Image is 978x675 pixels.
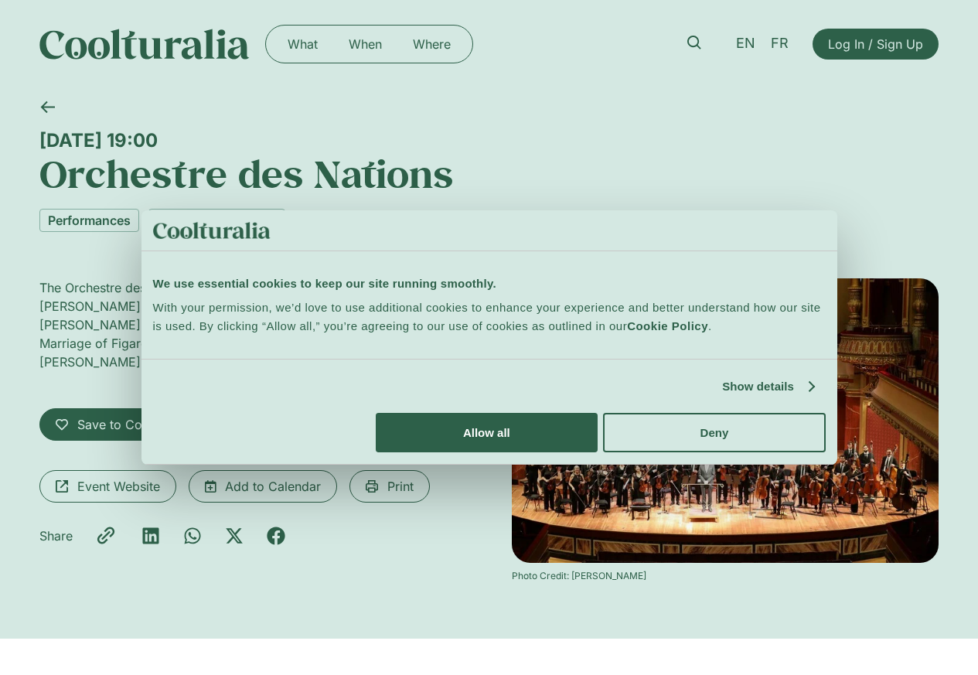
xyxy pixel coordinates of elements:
[349,470,430,503] a: Print
[376,413,598,452] button: Allow all
[39,152,939,196] h1: Orchestre des Nations
[153,301,821,332] span: With your permission, we’d love to use additional cookies to enhance your experience and better u...
[39,129,939,152] div: [DATE] 19:00
[39,278,466,371] p: The Orchestre des Nations (ODN) celebrates its 15th anniversary at [PERSON_NAME] with a special a...
[736,36,755,52] span: EN
[708,319,712,332] span: .
[771,36,789,52] span: FR
[387,477,414,496] span: Print
[39,470,176,503] a: Event Website
[267,527,285,545] div: Share on facebook
[148,209,285,232] a: [PERSON_NAME]
[272,32,333,56] a: What
[722,377,813,396] a: Show details
[153,274,826,293] div: We use essential cookies to keep our site running smoothly.
[39,209,139,232] a: Performances
[828,35,923,53] span: Log In / Sign Up
[813,29,939,60] a: Log In / Sign Up
[39,408,214,441] a: Save to CoolAgenda
[189,470,337,503] a: Add to Calendar
[141,527,160,545] div: Share on linkedin
[728,32,763,55] a: EN
[77,415,198,434] span: Save to CoolAgenda
[225,477,321,496] span: Add to Calendar
[333,32,397,56] a: When
[763,32,796,55] a: FR
[153,222,271,239] img: logo
[397,32,466,56] a: Where
[225,527,244,545] div: Share on x-twitter
[627,319,708,332] a: Cookie Policy
[512,569,939,583] div: Photo Credit: [PERSON_NAME]
[183,527,202,545] div: Share on whatsapp
[39,527,73,545] p: Share
[77,477,160,496] span: Event Website
[603,413,825,452] button: Deny
[272,32,466,56] nav: Menu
